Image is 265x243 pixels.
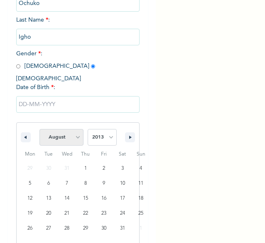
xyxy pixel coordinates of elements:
button: 23 [95,206,113,221]
span: Wed [58,148,76,161]
span: 18 [138,191,143,206]
span: 9 [103,176,105,191]
span: 12 [27,191,32,206]
button: 24 [113,206,132,221]
button: 31 [113,221,132,236]
span: 15 [83,191,88,206]
span: Sat [113,148,132,161]
span: Sun [132,148,150,161]
span: 19 [27,206,32,221]
span: 31 [120,221,125,236]
button: 8 [76,176,95,191]
span: 1 [84,161,87,176]
span: Fri [95,148,113,161]
button: 15 [76,191,95,206]
button: 12 [21,191,39,206]
button: 13 [39,191,58,206]
span: 6 [47,176,50,191]
button: 26 [21,221,39,236]
span: 10 [120,176,125,191]
button: 14 [58,191,76,206]
span: 30 [101,221,106,236]
span: 23 [101,206,106,221]
button: 29 [76,221,95,236]
button: 21 [58,206,76,221]
span: Last Name : [16,17,140,40]
span: 25 [138,206,143,221]
button: 7 [58,176,76,191]
span: 11 [138,176,143,191]
span: 5 [29,176,31,191]
button: 6 [39,176,58,191]
span: 4 [140,161,142,176]
button: 19 [21,206,39,221]
span: 3 [121,161,124,176]
span: 7 [66,176,68,191]
span: 24 [120,206,125,221]
button: 4 [132,161,150,176]
span: Thu [76,148,95,161]
span: Gender : [DEMOGRAPHIC_DATA] [DEMOGRAPHIC_DATA] [16,51,99,82]
button: 10 [113,176,132,191]
span: 27 [46,221,51,236]
span: 13 [46,191,51,206]
span: 28 [64,221,69,236]
span: Tue [39,148,58,161]
button: 2 [95,161,113,176]
button: 27 [39,221,58,236]
button: 3 [113,161,132,176]
span: 21 [64,206,69,221]
button: 20 [39,206,58,221]
button: 28 [58,221,76,236]
button: 18 [132,191,150,206]
span: 20 [46,206,51,221]
span: 2 [103,161,105,176]
span: 8 [84,176,87,191]
button: 1 [76,161,95,176]
button: 30 [95,221,113,236]
span: 26 [27,221,32,236]
span: Mon [21,148,39,161]
input: Enter your last name [16,29,140,45]
button: 16 [95,191,113,206]
span: Date of Birth : [16,83,55,92]
input: DD-MM-YYYY [16,96,140,113]
button: 25 [132,206,150,221]
span: 14 [64,191,69,206]
span: 16 [101,191,106,206]
span: 29 [83,221,88,236]
button: 5 [21,176,39,191]
span: 22 [83,206,88,221]
button: 22 [76,206,95,221]
button: 9 [95,176,113,191]
button: 17 [113,191,132,206]
button: 11 [132,176,150,191]
span: 17 [120,191,125,206]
